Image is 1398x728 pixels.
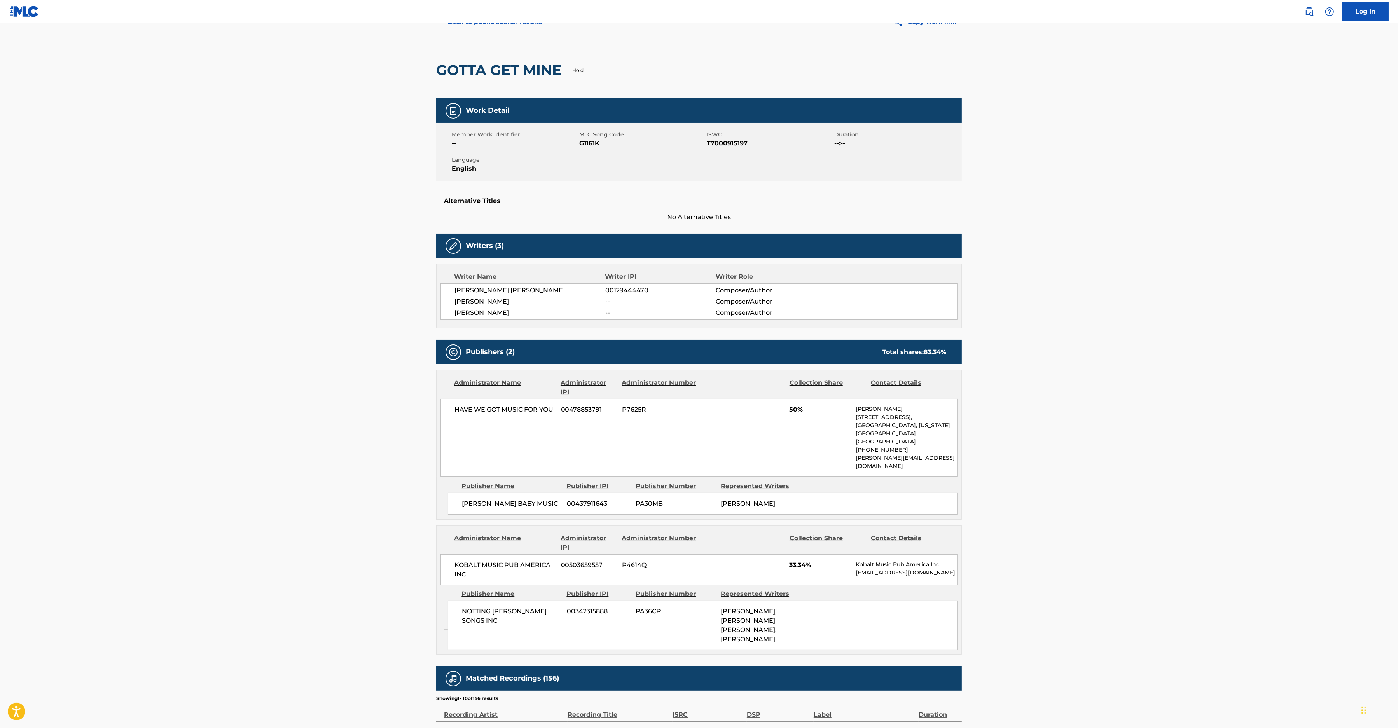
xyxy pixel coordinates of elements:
[636,589,715,599] div: Publisher Number
[9,6,39,17] img: MLC Logo
[449,106,458,115] img: Work Detail
[462,499,561,508] span: [PERSON_NAME] BABY MUSIC
[436,61,565,79] h2: GOTTA GET MINE
[454,286,605,295] span: [PERSON_NAME] [PERSON_NAME]
[747,702,810,719] div: DSP
[454,534,555,552] div: Administrator Name
[1359,691,1398,728] iframe: Chat Widget
[716,297,816,306] span: Composer/Author
[436,213,962,222] span: No Alternative Titles
[856,454,957,470] p: [PERSON_NAME][EMAIL_ADDRESS][DOMAIN_NAME]
[834,139,960,148] span: --:--
[871,534,946,552] div: Contact Details
[856,438,957,446] p: [GEOGRAPHIC_DATA]
[716,286,816,295] span: Composer/Author
[721,589,800,599] div: Represented Writers
[566,482,630,491] div: Publisher IPI
[572,67,584,74] p: Hold
[622,534,697,552] div: Administrator Number
[452,164,577,173] span: English
[568,702,669,719] div: Recording Title
[721,608,777,643] span: [PERSON_NAME], [PERSON_NAME] [PERSON_NAME], [PERSON_NAME]
[466,106,509,115] h5: Work Detail
[790,560,850,570] span: 33.34%
[856,560,957,569] p: Kobalt Music Pub America Inc
[622,378,697,397] div: Administrator Number
[452,139,577,148] span: --
[605,272,716,281] div: Writer IPI
[871,378,946,397] div: Contact Details
[461,589,561,599] div: Publisher Name
[566,589,630,599] div: Publisher IPI
[561,378,616,397] div: Administrator IPI
[636,499,715,508] span: PA30MB
[452,131,577,139] span: Member Work Identifier
[1325,7,1334,16] img: help
[856,421,957,438] p: [GEOGRAPHIC_DATA], [US_STATE][GEOGRAPHIC_DATA]
[834,131,960,139] span: Duration
[449,674,458,683] img: Matched Recordings
[924,348,946,356] span: 83.34 %
[567,607,630,616] span: 00342315888
[466,241,504,250] h5: Writers (3)
[561,405,616,414] span: 00478853791
[454,405,555,414] span: HAVE WE GOT MUSIC FOR YOU
[1322,4,1337,19] div: Help
[1361,698,1366,722] div: Drag
[579,139,705,148] span: G1161K
[605,308,716,318] span: --
[605,286,716,295] span: 00129444470
[790,405,850,414] span: 50%
[561,560,616,570] span: 00503659557
[1342,2,1389,21] a: Log In
[444,197,954,205] h5: Alternative Titles
[579,131,705,139] span: MLC Song Code
[449,347,458,357] img: Publishers
[454,272,605,281] div: Writer Name
[436,695,498,702] p: Showing 1 - 10 of 156 results
[466,674,559,683] h5: Matched Recordings (156)
[454,378,555,397] div: Administrator Name
[452,156,577,164] span: Language
[1305,7,1314,16] img: search
[567,499,630,508] span: 00437911643
[814,702,915,719] div: Label
[707,131,832,139] span: ISWC
[856,446,957,454] p: [PHONE_NUMBER]
[1302,4,1317,19] a: Public Search
[561,534,616,552] div: Administrator IPI
[716,308,816,318] span: Composer/Author
[721,482,800,491] div: Represented Writers
[790,378,865,397] div: Collection Share
[919,702,958,719] div: Duration
[462,607,561,625] span: NOTTING [PERSON_NAME] SONGS INC
[673,702,743,719] div: ISRC
[636,607,715,616] span: PA36CP
[856,413,957,421] p: [STREET_ADDRESS],
[605,297,716,306] span: --
[636,482,715,491] div: Publisher Number
[882,347,946,357] div: Total shares:
[466,347,515,356] h5: Publishers (2)
[461,482,561,491] div: Publisher Name
[622,560,697,570] span: P4614Q
[449,241,458,251] img: Writers
[856,569,957,577] p: [EMAIL_ADDRESS][DOMAIN_NAME]
[454,308,605,318] span: [PERSON_NAME]
[716,272,816,281] div: Writer Role
[721,500,775,507] span: [PERSON_NAME]
[856,405,957,413] p: [PERSON_NAME]
[454,297,605,306] span: [PERSON_NAME]
[622,405,697,414] span: P7625R
[454,560,555,579] span: KOBALT MUSIC PUB AMERICA INC
[444,702,564,719] div: Recording Artist
[707,139,832,148] span: T7000915197
[790,534,865,552] div: Collection Share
